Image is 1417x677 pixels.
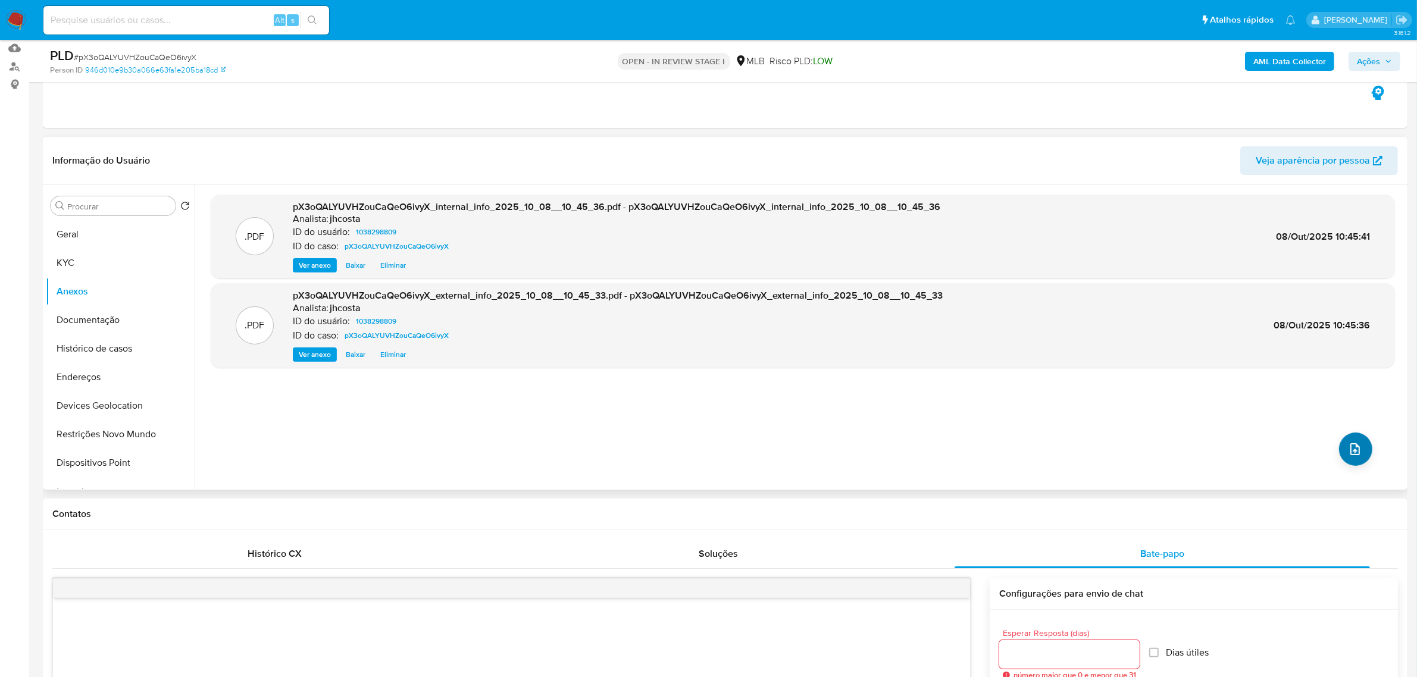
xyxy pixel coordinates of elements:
a: pX3oQALYUVHZouCaQeO6ivyX [340,328,453,343]
span: pX3oQALYUVHZouCaQeO6ivyX [345,328,449,343]
h1: Informação do Usuário [52,155,150,167]
p: Analista: [293,213,329,225]
span: Baixar [346,349,365,361]
button: upload-file [1339,432,1372,466]
button: Retornar ao pedido padrão [180,201,190,214]
span: Ações [1357,52,1380,71]
span: Alt [275,14,284,26]
button: Investimentos [46,477,195,506]
a: Notificações [1285,15,1296,25]
span: LOW [814,54,833,68]
a: pX3oQALYUVHZouCaQeO6ivyX [340,239,453,253]
button: Dispositivos Point [46,449,195,477]
span: Dias útiles [1166,647,1209,659]
span: Ver anexo [299,259,331,271]
span: 1038298809 [356,225,396,239]
a: 1038298809 [351,225,401,239]
p: ID do usuário: [293,226,350,238]
h1: Contatos [52,508,1398,520]
button: Eliminar [374,258,412,272]
span: Soluções [699,547,738,560]
span: Histórico CX [248,547,302,560]
span: 08/Out/2025 10:45:36 [1274,318,1370,332]
span: Risco PLD: [770,55,833,68]
span: Ver anexo [299,349,331,361]
span: s [291,14,295,26]
span: Baixar [346,259,365,271]
button: Devices Geolocation [46,391,195,420]
button: Baixar [340,347,371,362]
button: Ver anexo [293,347,337,362]
input: Dias útiles [1149,648,1159,657]
span: Bate-papo [1140,547,1184,560]
a: Sair [1396,14,1408,26]
button: Procurar [55,201,65,211]
button: Ações [1349,52,1400,71]
input: Procurar [67,201,171,212]
b: Person ID [50,65,83,76]
span: pX3oQALYUVHZouCaQeO6ivyX [345,239,449,253]
button: Documentação [46,306,195,334]
button: Veja aparência por pessoa [1240,146,1398,175]
p: ID do caso: [293,330,339,341]
button: Ver anexo [293,258,337,272]
button: Geral [46,220,195,249]
button: Eliminar [374,347,412,362]
span: pX3oQALYUVHZouCaQeO6ivyX_external_info_2025_10_08__10_45_33.pdf - pX3oQALYUVHZouCaQeO6ivyX_extern... [293,289,943,302]
span: Atalhos rápidos [1210,14,1274,26]
span: 3.161.2 [1394,28,1411,37]
button: KYC [46,249,195,277]
p: ID do usuário: [293,315,350,327]
h3: Configurações para envio de chat [999,588,1388,600]
p: Analista: [293,302,329,314]
span: Eliminar [380,259,406,271]
button: AML Data Collector [1245,52,1334,71]
input: days_to_wait [999,647,1140,662]
p: jhonata.costa@mercadolivre.com [1324,14,1391,26]
span: 1038298809 [356,314,396,328]
span: Eliminar [380,349,406,361]
button: Restrições Novo Mundo [46,420,195,449]
p: OPEN - IN REVIEW STAGE I [618,53,730,70]
button: Histórico de casos [46,334,195,363]
button: Anexos [46,277,195,306]
p: .PDF [245,230,265,243]
a: 1038298809 [351,314,401,328]
h6: jhcosta [330,302,361,314]
div: MLB [735,55,765,68]
button: Baixar [340,258,371,272]
button: Endereços [46,363,195,391]
span: Esperar Resposta (dias) [1003,629,1143,638]
h6: jhcosta [330,213,361,225]
span: Veja aparência por pessoa [1256,146,1370,175]
b: PLD [50,46,74,65]
input: Pesquise usuários ou casos... [43,12,329,28]
b: AML Data Collector [1253,52,1326,71]
button: search-icon [300,12,324,29]
a: 946d010e9b30a066e63fa1e205ba18cd [85,65,226,76]
p: ID do caso: [293,240,339,252]
span: pX3oQALYUVHZouCaQeO6ivyX_internal_info_2025_10_08__10_45_36.pdf - pX3oQALYUVHZouCaQeO6ivyX_intern... [293,200,940,214]
span: # pX3oQALYUVHZouCaQeO6ivyX [74,51,196,63]
span: 08/Out/2025 10:45:41 [1276,230,1370,243]
p: .PDF [245,319,265,332]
